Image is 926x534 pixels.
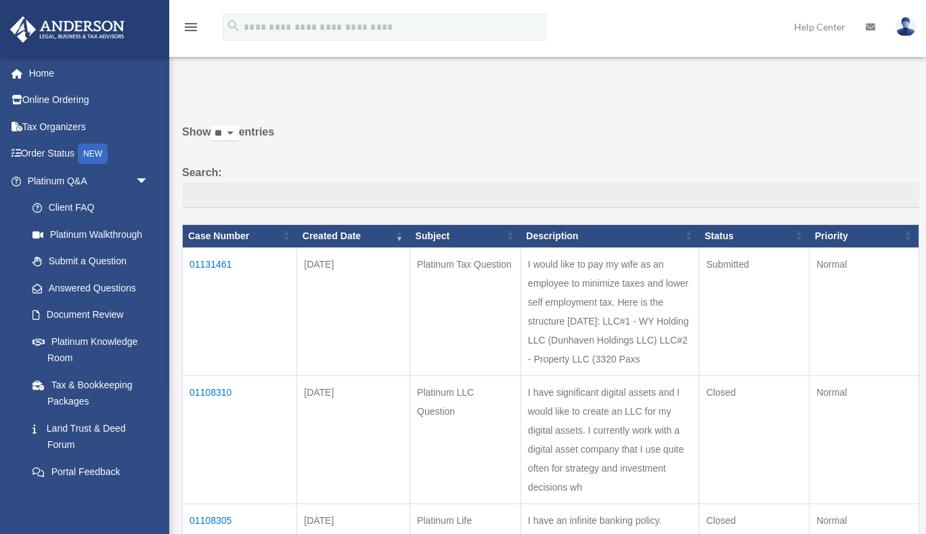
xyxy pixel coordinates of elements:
a: Platinum Knowledge Room [19,328,162,371]
td: Platinum Tax Question [410,247,521,375]
a: Platinum Walkthrough [19,221,162,248]
i: menu [183,19,199,35]
td: Submitted [699,247,810,375]
a: Land Trust & Deed Forum [19,415,162,458]
span: arrow_drop_down [135,485,162,513]
a: Platinum Q&Aarrow_drop_down [9,167,162,194]
span: arrow_drop_down [135,167,162,195]
a: Home [9,60,169,87]
img: Anderson Advisors Platinum Portal [6,16,129,43]
td: I have significant digital assets and I would like to create an LLC for my digital assets. I curr... [521,375,699,504]
input: Search: [182,182,919,208]
td: Closed [699,375,810,504]
label: Search: [182,163,919,208]
th: Subject: activate to sort column ascending [410,224,521,247]
th: Status: activate to sort column ascending [699,224,810,247]
label: Show entries [182,123,919,155]
a: menu [183,24,199,35]
i: search [226,18,241,33]
div: NEW [78,144,108,164]
th: Priority: activate to sort column ascending [810,224,919,247]
th: Created Date: activate to sort column ascending [297,224,410,247]
td: Normal [810,247,919,375]
a: Tax Organizers [9,113,169,140]
a: Answered Questions [19,274,156,302]
a: Client FAQ [19,194,162,222]
td: [DATE] [297,375,410,504]
th: Case Number: activate to sort column ascending [183,224,297,247]
td: 01108310 [183,375,297,504]
a: Digital Productsarrow_drop_down [9,485,169,512]
select: Showentries [211,126,239,142]
td: [DATE] [297,247,410,375]
a: Online Ordering [9,87,169,114]
a: Tax & Bookkeeping Packages [19,371,162,415]
td: Normal [810,375,919,504]
a: Order StatusNEW [9,140,169,168]
a: Submit a Question [19,248,162,275]
td: 01131461 [183,247,297,375]
img: User Pic [896,17,916,37]
th: Description: activate to sort column ascending [521,224,699,247]
td: Platinum LLC Question [410,375,521,504]
a: Document Review [19,302,162,329]
td: I would like to pay my wife as an employee to minimize taxes and lower self employment tax. Here ... [521,247,699,375]
a: Portal Feedback [19,458,162,485]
